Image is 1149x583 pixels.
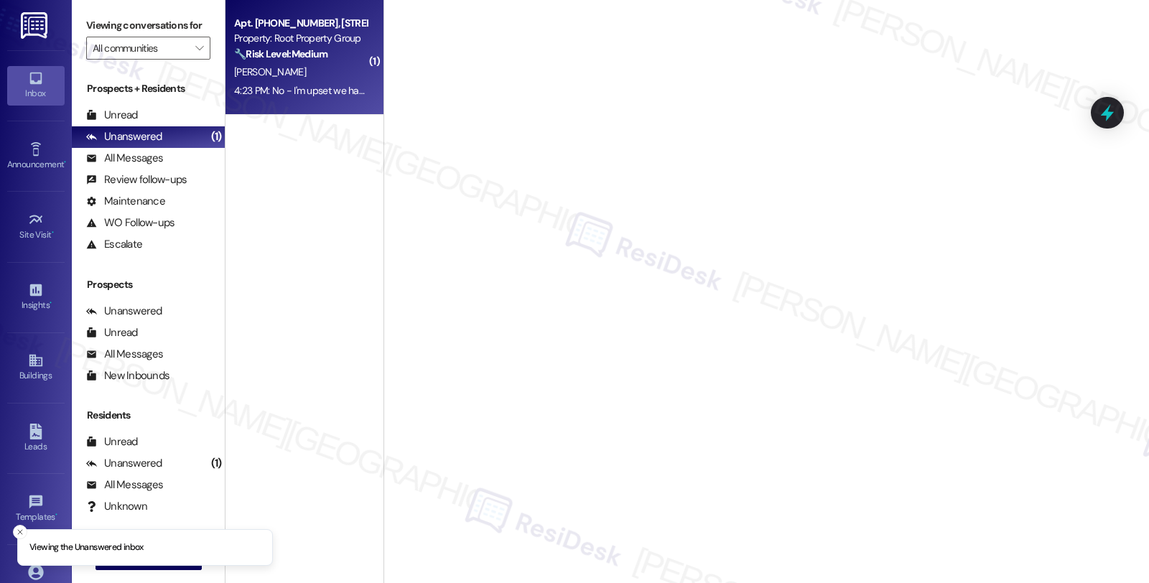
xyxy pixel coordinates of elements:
[86,237,142,252] div: Escalate
[234,47,327,60] strong: 🔧 Risk Level: Medium
[86,129,162,144] div: Unanswered
[93,37,187,60] input: All communities
[234,65,306,78] span: [PERSON_NAME]
[64,157,66,167] span: •
[7,490,65,528] a: Templates •
[86,368,169,383] div: New Inbounds
[55,510,57,520] span: •
[7,66,65,105] a: Inbox
[86,325,138,340] div: Unread
[208,126,225,148] div: (1)
[86,477,163,493] div: All Messages
[52,228,54,238] span: •
[7,278,65,317] a: Insights •
[208,452,225,475] div: (1)
[29,541,144,554] p: Viewing the Unanswered inbox
[72,408,225,423] div: Residents
[86,194,165,209] div: Maintenance
[86,108,138,123] div: Unread
[7,348,65,387] a: Buildings
[86,172,187,187] div: Review follow-ups
[86,347,163,362] div: All Messages
[234,31,367,46] div: Property: Root Property Group
[50,298,52,308] span: •
[86,215,175,230] div: WO Follow-ups
[195,42,203,54] i: 
[234,16,367,31] div: Apt. [PHONE_NUMBER], [STREET_ADDRESS]
[72,277,225,292] div: Prospects
[86,304,162,319] div: Unanswered
[86,499,147,514] div: Unknown
[86,434,138,449] div: Unread
[86,14,210,37] label: Viewing conversations for
[7,207,65,246] a: Site Visit •
[72,81,225,96] div: Prospects + Residents
[21,12,50,39] img: ResiDesk Logo
[13,525,27,539] button: Close toast
[86,151,163,166] div: All Messages
[7,419,65,458] a: Leads
[86,456,162,471] div: Unanswered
